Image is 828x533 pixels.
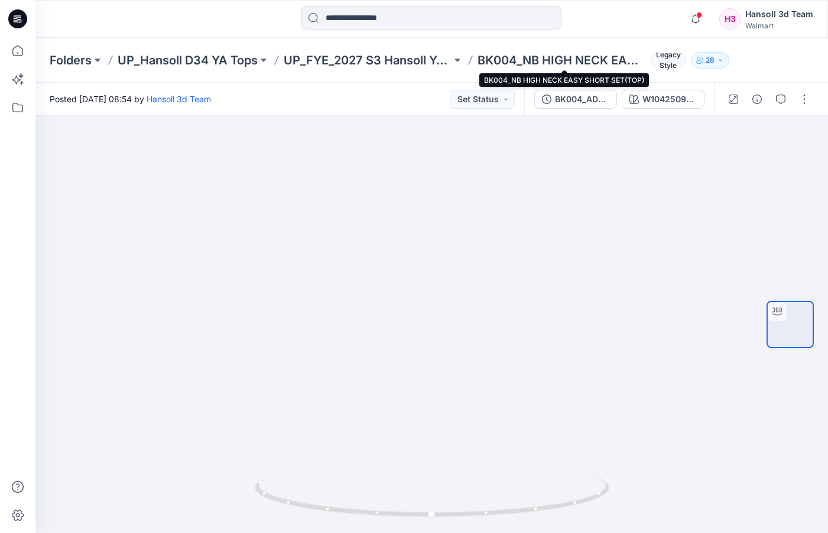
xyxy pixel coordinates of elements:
div: H3 [719,8,741,30]
button: Legacy Style [646,52,686,69]
button: W104250905YR18AA [622,90,704,109]
span: Posted [DATE] 08:54 by [50,93,211,105]
div: W104250905YR18AA [642,93,697,106]
a: UP_FYE_2027 S3 Hansoll YA Tops and Dresses [284,52,452,69]
p: 28 [706,54,715,67]
a: UP_Hansoll D34 YA Tops [118,52,258,69]
a: Hansoll 3d Team [147,94,211,104]
div: Walmart [745,21,813,30]
button: BK004_ADM_NB HIGH NECK EASY SHORT SET(TOP) [534,90,617,109]
span: Legacy Style [651,53,686,67]
div: Hansoll 3d Team [745,7,813,21]
button: 28 [691,52,729,69]
a: Folders [50,52,92,69]
div: BK004_ADM_NB HIGH NECK EASY SHORT SET(TOP) [555,93,609,106]
p: BK004_NB HIGH NECK EASY SHORT SET(TOP) [478,52,645,69]
button: Details [748,90,767,109]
